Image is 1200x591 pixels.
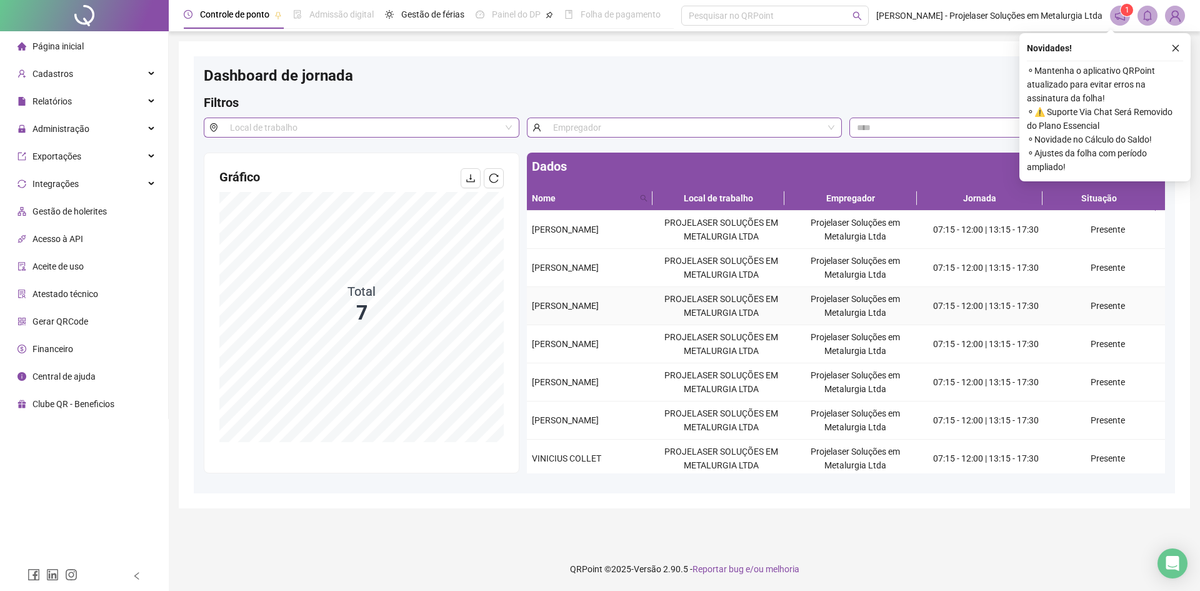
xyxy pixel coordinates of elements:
[1121,4,1133,16] sup: 1
[1042,186,1156,211] th: Situação
[32,234,83,244] span: Acesso à API
[17,400,26,408] span: gift
[1166,6,1184,25] img: 92075
[492,9,541,19] span: Painel do DP
[385,10,394,19] span: sun
[922,325,1050,363] td: 07:15 - 12:00 | 13:15 - 17:30
[654,211,788,249] td: PROJELASER SOLUÇÕES EM METALURGIA LTDA
[654,249,788,287] td: PROJELASER SOLUÇÕES EM METALURGIA LTDA
[527,118,546,138] span: user
[581,9,661,19] span: Folha de pagamento
[32,344,73,354] span: Financeiro
[654,287,788,325] td: PROJELASER SOLUÇÕES EM METALURGIA LTDA
[169,547,1200,591] footer: QRPoint © 2025 - 2.90.5 -
[17,97,26,106] span: file
[922,287,1050,325] td: 07:15 - 12:00 | 13:15 - 17:30
[17,262,26,271] span: audit
[32,261,84,271] span: Aceite de uso
[654,363,788,402] td: PROJELASER SOLUÇÕES EM METALURGIA LTDA
[788,402,922,440] td: Projelaser Soluções em Metalurgia Ltda
[922,249,1050,287] td: 07:15 - 12:00 | 13:15 - 17:30
[532,159,567,174] span: Dados
[204,118,223,138] span: environment
[32,96,72,106] span: Relatórios
[401,9,464,19] span: Gestão de férias
[1142,10,1153,21] span: bell
[476,10,484,19] span: dashboard
[32,399,114,409] span: Clube QR - Beneficios
[692,564,799,574] span: Reportar bug e/ou melhoria
[1027,64,1183,105] span: ⚬ Mantenha o aplicativo QRPoint atualizado para evitar erros na assinatura da folha!
[1157,548,1187,578] div: Open Intercom Messenger
[32,289,98,299] span: Atestado técnico
[922,211,1050,249] td: 07:15 - 12:00 | 13:15 - 17:30
[788,440,922,478] td: Projelaser Soluções em Metalurgia Ltda
[466,173,476,183] span: download
[1050,249,1165,287] td: Presente
[532,377,599,387] span: [PERSON_NAME]
[788,211,922,249] td: Projelaser Soluções em Metalurgia Ltda
[32,316,88,326] span: Gerar QRCode
[17,290,26,298] span: solution
[1027,41,1072,55] span: Novidades !
[32,179,79,189] span: Integrações
[876,9,1102,23] span: [PERSON_NAME] - Projelaser Soluções em Metalurgia Ltda
[532,263,599,273] span: [PERSON_NAME]
[17,42,26,51] span: home
[532,301,599,311] span: [PERSON_NAME]
[1114,10,1126,21] span: notification
[1050,363,1165,402] td: Presente
[1050,440,1165,478] td: Presente
[640,194,647,202] span: search
[654,402,788,440] td: PROJELASER SOLUÇÕES EM METALURGIA LTDA
[46,568,59,581] span: linkedin
[852,11,862,21] span: search
[200,9,269,19] span: Controle de ponto
[788,287,922,325] td: Projelaser Soluções em Metalurgia Ltda
[132,572,141,580] span: left
[532,415,599,425] span: [PERSON_NAME]
[784,186,916,211] th: Empregador
[309,9,374,19] span: Admissão digital
[32,124,89,134] span: Administração
[917,186,1042,211] th: Jornada
[532,339,599,349] span: [PERSON_NAME]
[32,206,107,216] span: Gestão de holerites
[654,325,788,363] td: PROJELASER SOLUÇÕES EM METALURGIA LTDA
[1050,325,1165,363] td: Presente
[274,11,282,19] span: pushpin
[32,371,96,381] span: Central de ajuda
[32,69,73,79] span: Cadastros
[922,440,1050,478] td: 07:15 - 12:00 | 13:15 - 17:30
[27,568,40,581] span: facebook
[546,11,553,19] span: pushpin
[532,453,601,463] span: VINICIUS COLLET
[652,186,784,211] th: Local de trabalho
[532,191,635,205] span: Nome
[1027,133,1183,146] span: ⚬ Novidade no Cálculo do Saldo!
[17,372,26,381] span: info-circle
[17,124,26,133] span: lock
[532,225,599,235] span: [PERSON_NAME]
[654,440,788,478] td: PROJELASER SOLUÇÕES EM METALURGIA LTDA
[1027,105,1183,133] span: ⚬ ⚠️ Suporte Via Chat Será Removido do Plano Essencial
[637,189,650,208] span: search
[17,345,26,353] span: dollar
[293,10,302,19] span: file-done
[1171,44,1180,53] span: close
[17,179,26,188] span: sync
[1050,402,1165,440] td: Presente
[1125,6,1129,14] span: 1
[32,41,84,51] span: Página inicial
[634,564,661,574] span: Versão
[204,67,353,84] span: Dashboard de jornada
[922,402,1050,440] td: 07:15 - 12:00 | 13:15 - 17:30
[788,325,922,363] td: Projelaser Soluções em Metalurgia Ltda
[564,10,573,19] span: book
[922,363,1050,402] td: 07:15 - 12:00 | 13:15 - 17:30
[1050,287,1165,325] td: Presente
[17,317,26,326] span: qrcode
[1027,146,1183,174] span: ⚬ Ajustes da folha com período ampliado!
[219,169,260,184] span: Gráfico
[788,363,922,402] td: Projelaser Soluções em Metalurgia Ltda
